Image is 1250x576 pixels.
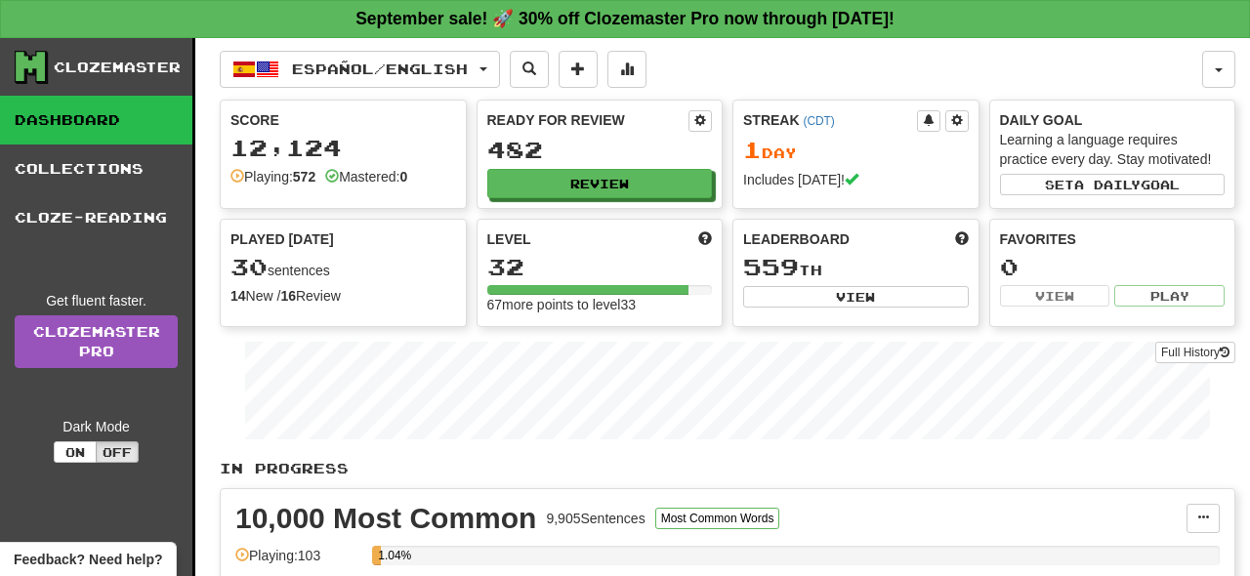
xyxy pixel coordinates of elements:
[15,291,178,310] div: Get fluent faster.
[1155,342,1235,363] button: Full History
[698,229,712,249] span: Score more points to level up
[487,138,713,162] div: 482
[230,136,456,160] div: 12,124
[743,136,762,163] span: 1
[1000,285,1110,307] button: View
[487,295,713,314] div: 67 more points to level 33
[743,110,917,130] div: Streak
[510,51,549,88] button: Search sentences
[1074,178,1141,191] span: a daily
[1000,229,1226,249] div: Favorites
[1114,285,1225,307] button: Play
[607,51,646,88] button: More stats
[230,110,456,130] div: Score
[1000,255,1226,279] div: 0
[399,169,407,185] strong: 0
[235,504,536,533] div: 10,000 Most Common
[743,253,799,280] span: 559
[546,509,645,528] div: 9,905 Sentences
[1000,130,1226,169] div: Learning a language requires practice every day. Stay motivated!
[96,441,139,463] button: Off
[355,9,895,28] strong: September sale! 🚀 30% off Clozemaster Pro now through [DATE]!
[15,417,178,436] div: Dark Mode
[292,61,468,77] span: Español / English
[1000,110,1226,130] div: Daily Goal
[743,229,850,249] span: Leaderboard
[743,286,969,308] button: View
[803,114,834,128] a: (CDT)
[743,170,969,189] div: Includes [DATE]!
[743,255,969,280] div: th
[293,169,315,185] strong: 572
[230,255,456,280] div: sentences
[230,253,268,280] span: 30
[220,459,1235,478] p: In Progress
[487,169,713,198] button: Review
[487,255,713,279] div: 32
[14,550,162,569] span: Open feedback widget
[54,441,97,463] button: On
[230,288,246,304] strong: 14
[1000,174,1226,195] button: Seta dailygoal
[559,51,598,88] button: Add sentence to collection
[325,167,407,186] div: Mastered:
[230,229,334,249] span: Played [DATE]
[280,288,296,304] strong: 16
[15,315,178,368] a: ClozemasterPro
[54,58,181,77] div: Clozemaster
[955,229,969,249] span: This week in points, UTC
[487,110,689,130] div: Ready for Review
[230,286,456,306] div: New / Review
[220,51,500,88] button: Español/English
[655,508,780,529] button: Most Common Words
[743,138,969,163] div: Day
[378,546,381,565] div: 1.04%
[487,229,531,249] span: Level
[230,167,315,186] div: Playing:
